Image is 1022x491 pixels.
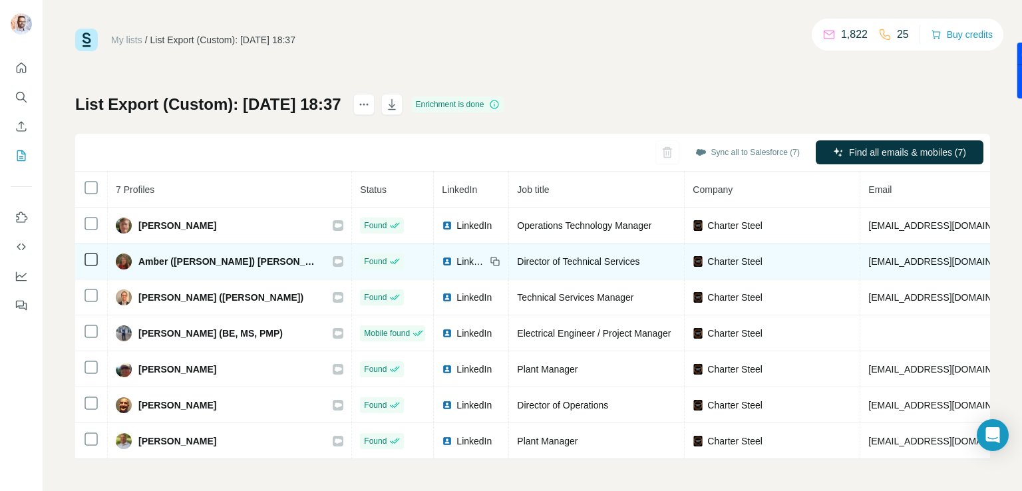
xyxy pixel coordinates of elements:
button: Search [11,85,32,109]
span: Director of Operations [517,400,608,410]
span: Job title [517,184,549,195]
img: LinkedIn logo [442,220,452,231]
span: Mobile found [364,327,410,339]
span: LinkedIn [456,291,492,304]
span: [PERSON_NAME] (BE, MS, PMP) [138,327,283,340]
button: Feedback [11,293,32,317]
a: My lists [111,35,142,45]
span: Plant Manager [517,364,578,375]
span: Found [364,220,387,232]
img: Avatar [116,253,132,269]
span: Company [693,184,733,195]
span: Charter Steel [707,434,762,448]
span: Found [364,255,387,267]
span: Found [364,363,387,375]
span: Found [364,435,387,447]
li: / [145,33,148,47]
img: LinkedIn logo [442,364,452,375]
span: LinkedIn [456,434,492,448]
img: LinkedIn logo [442,292,452,303]
button: Use Surfe API [11,235,32,259]
img: company-logo [693,220,703,231]
span: LinkedIn [456,327,492,340]
button: Quick start [11,56,32,80]
img: company-logo [693,292,703,303]
span: Find all emails & mobiles (7) [849,146,966,159]
button: Dashboard [11,264,32,288]
span: [PERSON_NAME] [138,363,216,376]
span: [PERSON_NAME] [138,219,216,232]
span: Charter Steel [707,219,762,232]
img: Avatar [116,397,132,413]
h1: List Export (Custom): [DATE] 18:37 [75,94,341,115]
span: 7 Profiles [116,184,154,195]
img: LinkedIn logo [442,328,452,339]
div: Open Intercom Messenger [977,419,1009,451]
span: Electrical Engineer / Project Manager [517,328,671,339]
span: Charter Steel [707,399,762,412]
img: LinkedIn logo [442,400,452,410]
span: Plant Manager [517,436,578,446]
button: Use Surfe on LinkedIn [11,206,32,230]
button: My lists [11,144,32,168]
div: Enrichment is done [412,96,504,112]
img: company-logo [693,256,703,267]
img: Avatar [11,13,32,35]
button: Enrich CSV [11,114,32,138]
img: Avatar [116,361,132,377]
span: Email [868,184,892,195]
span: Found [364,399,387,411]
span: Charter Steel [707,255,762,268]
p: 25 [897,27,909,43]
button: Find all emails & mobiles (7) [816,140,983,164]
span: Amber ([PERSON_NAME]) [PERSON_NAME] [138,255,319,268]
img: Avatar [116,289,132,305]
div: List Export (Custom): [DATE] 18:37 [150,33,295,47]
span: LinkedIn [456,363,492,376]
p: 1,822 [841,27,868,43]
span: Charter Steel [707,327,762,340]
span: [PERSON_NAME] [138,434,216,448]
img: LinkedIn logo [442,436,452,446]
button: Sync all to Salesforce (7) [686,142,809,162]
img: company-logo [693,400,703,410]
span: Charter Steel [707,291,762,304]
img: company-logo [693,436,703,446]
span: LinkedIn [456,219,492,232]
img: Avatar [116,218,132,234]
span: Technical Services Manager [517,292,633,303]
span: [PERSON_NAME] [138,399,216,412]
span: Status [360,184,387,195]
span: [PERSON_NAME] ([PERSON_NAME]) [138,291,303,304]
img: Avatar [116,433,132,449]
span: LinkedIn [442,184,477,195]
img: company-logo [693,328,703,339]
img: company-logo [693,364,703,375]
span: Found [364,291,387,303]
span: LinkedIn [456,255,486,268]
button: actions [353,94,375,115]
img: Surfe Logo [75,29,98,51]
span: Director of Technical Services [517,256,639,267]
button: Buy credits [931,25,993,44]
span: Operations Technology Manager [517,220,651,231]
span: Charter Steel [707,363,762,376]
img: LinkedIn logo [442,256,452,267]
span: LinkedIn [456,399,492,412]
img: Avatar [116,325,132,341]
